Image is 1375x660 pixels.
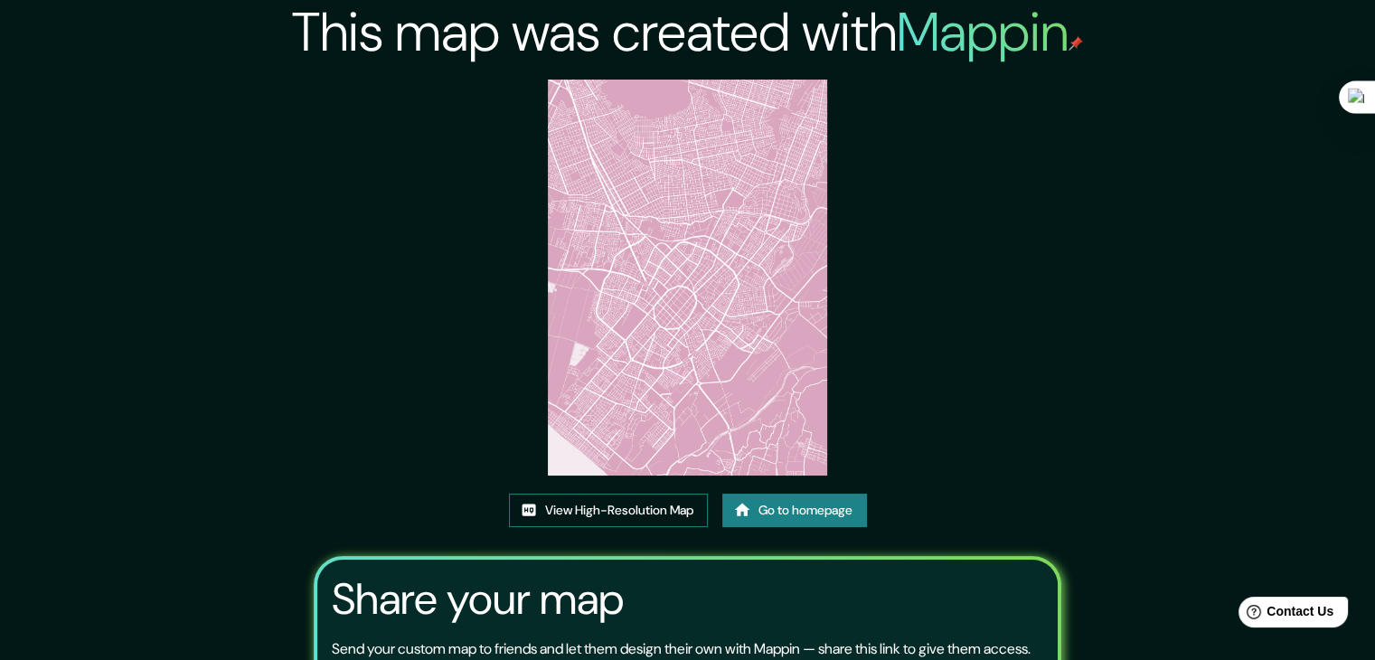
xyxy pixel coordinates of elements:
a: View High-Resolution Map [509,494,708,527]
img: created-map [548,80,828,476]
iframe: Help widget launcher [1214,589,1355,640]
img: mappin-pin [1069,36,1083,51]
h3: Share your map [332,574,624,625]
a: Go to homepage [722,494,867,527]
p: Send your custom map to friends and let them design their own with Mappin — share this link to gi... [332,638,1031,660]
